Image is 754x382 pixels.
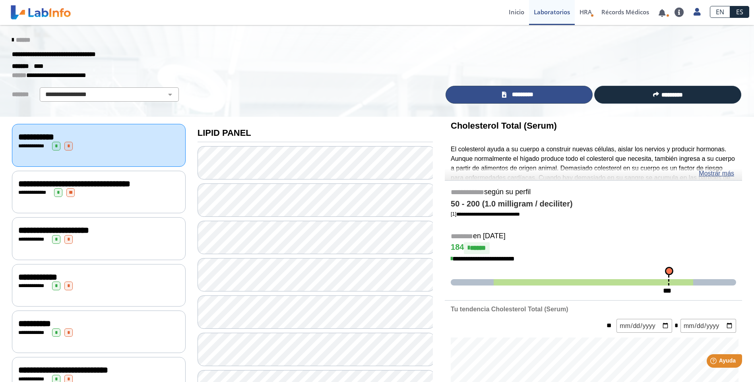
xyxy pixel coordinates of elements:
h4: 50 - 200 (1.0 milligram / deciliter) [451,199,736,209]
h5: en [DATE] [451,232,736,241]
input: mm/dd/yyyy [680,319,736,333]
span: HRA [580,8,592,16]
iframe: Help widget launcher [683,351,745,373]
h4: 184 [451,242,736,254]
b: LIPID PANEL [198,128,251,138]
a: ES [730,6,749,18]
h5: según su perfil [451,188,736,197]
p: El colesterol ayuda a su cuerpo a construir nuevas células, aislar los nervios y producir hormona... [451,145,736,211]
b: Tu tendencia Cholesterol Total (Serum) [451,306,568,313]
a: EN [710,6,730,18]
b: Cholesterol Total (Serum) [451,121,557,131]
input: mm/dd/yyyy [616,319,672,333]
a: Mostrar más [699,169,734,178]
a: [1] [451,211,520,217]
